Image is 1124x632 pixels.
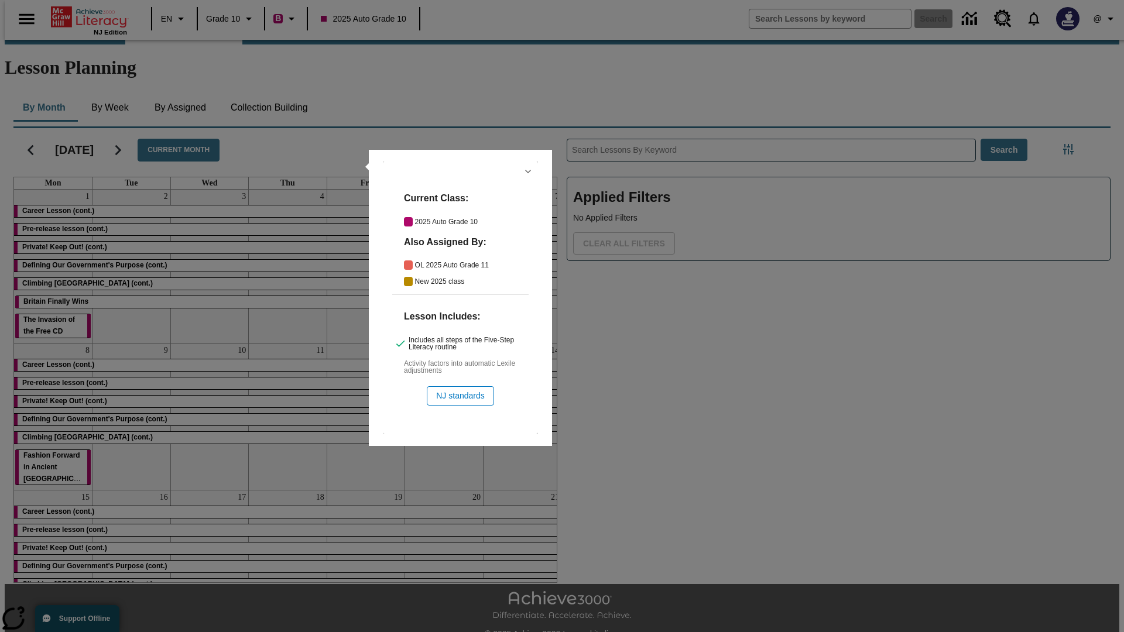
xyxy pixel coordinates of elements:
[436,390,484,402] span: NJ standards
[519,163,537,180] button: Hide Details
[409,336,529,351] span: Includes all steps of the Five-Step Literacy routine
[427,386,494,406] button: NJ standards
[404,360,529,374] span: Activity factors into automatic Lexile adjustments
[404,191,529,205] h6: Current Class:
[415,262,529,269] span: OL 2025 Auto Grade 11
[383,162,538,434] div: lesson details
[404,309,529,324] h6: Lesson Includes:
[415,218,529,225] span: 2025 Auto Grade 10
[404,235,529,249] h6: Also Assigned By:
[415,278,529,285] span: New 2025 class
